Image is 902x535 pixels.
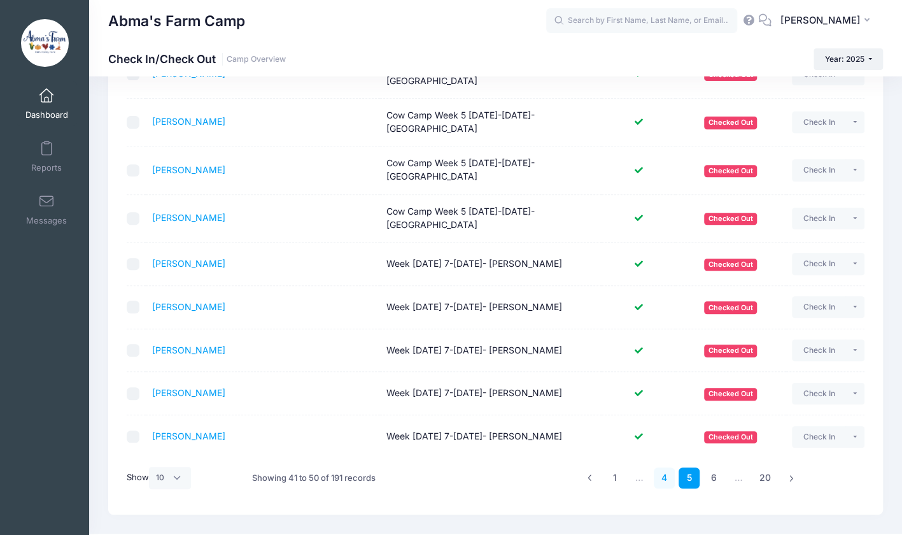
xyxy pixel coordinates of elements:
a: Reports [17,134,77,179]
label: Show [127,467,191,489]
input: Search by First Name, Last Name, or Email... [546,8,737,34]
a: [PERSON_NAME] [152,258,225,269]
span: Checked Out [704,301,757,313]
td: Week [DATE] 7-[DATE]- [PERSON_NAME] [380,243,602,286]
button: Check In [792,426,846,448]
span: Dashboard [25,110,68,120]
a: Dashboard [17,82,77,126]
td: Week [DATE] 7-[DATE]- [PERSON_NAME] [380,329,602,373]
a: [PERSON_NAME] [152,164,225,175]
button: Check In [792,208,846,229]
h1: Check In/Check Out [108,52,286,66]
td: Cow Camp Week 5 [DATE]-[DATE]- [GEOGRAPHIC_DATA] [380,195,602,243]
span: Checked Out [704,431,757,443]
div: Showing 41 to 50 of 191 records [252,464,376,493]
button: Check In [792,383,846,404]
span: Checked Out [704,259,757,271]
button: Check In [792,111,846,133]
td: Week [DATE] 7-[DATE]- [PERSON_NAME] [380,372,602,415]
a: [PERSON_NAME] [152,301,225,312]
td: Week [DATE] 7-[DATE]- [PERSON_NAME] [380,415,602,458]
a: [PERSON_NAME] [152,387,225,398]
td: Week [DATE] 7-[DATE]- [PERSON_NAME] [380,286,602,329]
a: [PERSON_NAME] [152,345,225,355]
td: Cow Camp Week 5 [DATE]-[DATE]- [GEOGRAPHIC_DATA] [380,99,602,146]
span: Checked Out [704,117,757,129]
button: Check In [792,296,846,318]
span: Messages [26,215,67,226]
span: [PERSON_NAME] [780,13,860,27]
span: Checked Out [704,165,757,177]
button: Check In [792,253,846,275]
span: Reports [31,162,62,173]
h1: Abma's Farm Camp [108,6,245,36]
a: [PERSON_NAME] [152,212,225,223]
td: Cow Camp Week 5 [DATE]-[DATE]- [GEOGRAPHIC_DATA] [380,146,602,194]
a: Camp Overview [227,55,286,64]
select: Show [149,467,191,489]
span: Checked Out [704,213,757,225]
a: 4 [654,467,675,489]
span: Checked Out [704,345,757,357]
button: Year: 2025 [814,48,883,70]
img: Abma's Farm Camp [21,19,69,67]
a: [PERSON_NAME] [152,431,225,441]
a: 1 [604,467,625,489]
button: Check In [792,339,846,361]
button: [PERSON_NAME] [772,6,883,36]
a: 6 [703,467,724,489]
a: [PERSON_NAME] [152,116,225,127]
span: Year: 2025 [825,54,864,64]
span: Checked Out [704,388,757,400]
button: Check In [792,159,846,181]
a: 5 [679,467,700,489]
a: 20 [753,467,777,489]
a: Messages [17,187,77,232]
